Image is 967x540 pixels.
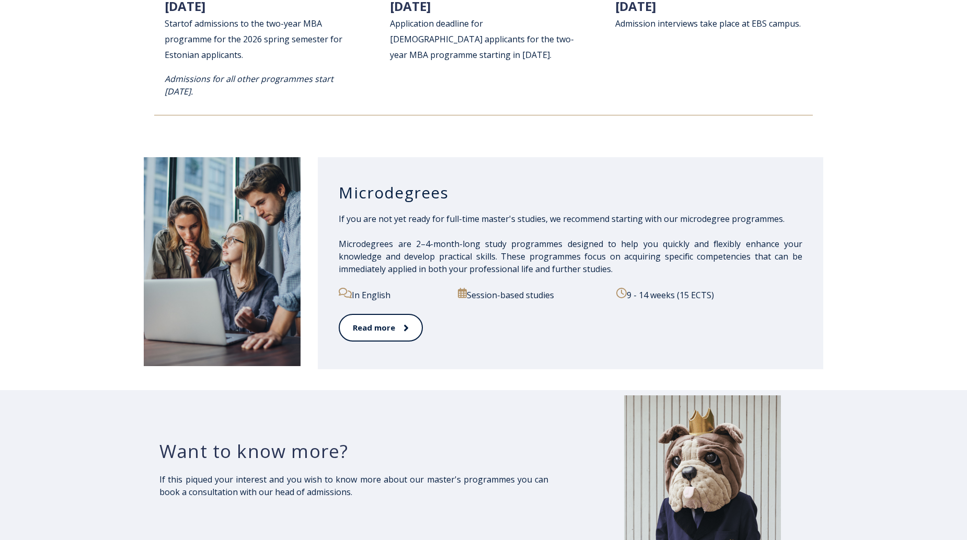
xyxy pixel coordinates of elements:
[159,473,548,498] p: If this piqued your interest and you wish to know more about our master's programmes you can book...
[165,18,184,29] span: Start
[339,288,446,301] p: In English
[159,440,548,463] h3: Want to know more?
[339,314,423,342] a: Read more
[339,213,785,225] span: If you are not yet ready for full-time master's studies, we recommend starting with our microdegr...
[339,238,802,275] span: Microdegrees are 2–4-month-long study programmes designed to help you quickly and flexibly enhanc...
[615,18,683,29] span: Admission intervi
[339,183,802,203] h3: Microdegrees
[458,288,604,301] p: Session-based studies
[616,288,802,301] p: 9 - 14 weeks (15 ECTS)
[184,18,259,29] span: of admissions to th
[165,73,333,97] i: Admissions for all other programmes start [DATE].
[144,157,301,366] img: iStock-1320775580-1
[390,18,574,61] span: Application deadline for [DEMOGRAPHIC_DATA] applicants for the two-year MBA programme starting in...
[683,18,801,29] span: ews take place at EBS campus.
